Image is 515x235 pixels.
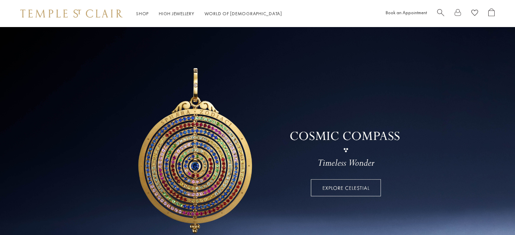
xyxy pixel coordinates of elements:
[386,9,427,16] a: Book an Appointment
[136,9,282,18] nav: Main navigation
[205,10,282,17] a: World of [DEMOGRAPHIC_DATA]World of [DEMOGRAPHIC_DATA]
[20,9,123,18] img: Temple St. Clair
[136,10,149,17] a: ShopShop
[471,8,478,19] a: View Wishlist
[488,8,495,19] a: Open Shopping Bag
[437,8,444,19] a: Search
[159,10,194,17] a: High JewelleryHigh Jewellery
